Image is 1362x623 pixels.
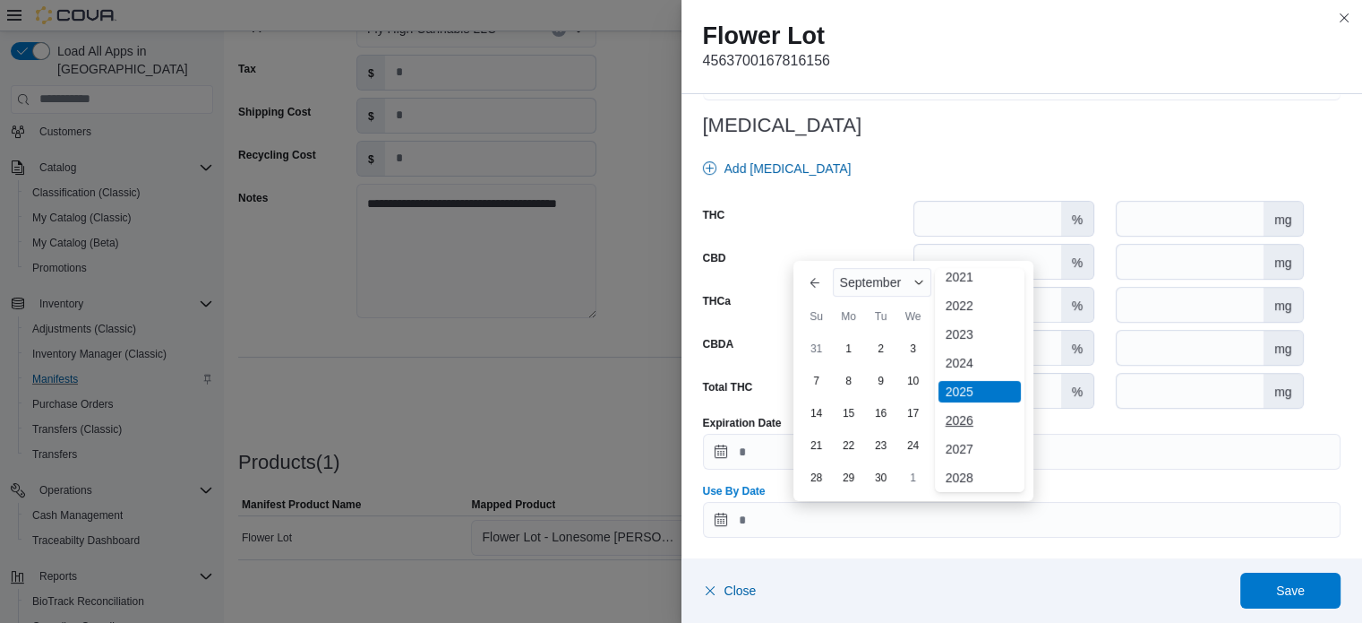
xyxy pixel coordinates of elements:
div: day-2 [931,463,960,492]
span: Add [MEDICAL_DATA] [724,160,852,177]
div: 2026 [938,410,1021,431]
div: Button. Open the month selector. September is currently selected. [833,268,931,297]
div: day-24 [899,431,928,460]
label: CBDA [703,337,734,351]
input: Press the down key to open a popover containing a calendar. [703,434,1341,470]
div: day-9 [867,367,895,395]
p: 4563700167816156 [703,50,1341,72]
div: 2025 [938,381,1021,402]
div: day-3 [899,334,928,363]
button: Close this dialog [1333,7,1355,29]
h2: Flower Lot [703,22,1341,50]
div: day-15 [835,399,863,428]
div: day-21 [802,431,831,460]
label: Use By Date [703,484,766,498]
label: THC [703,208,725,222]
div: day-7 [802,367,831,395]
div: Th [931,302,960,331]
div: Tu [867,302,895,331]
div: day-25 [931,431,960,460]
div: 2027 [938,438,1021,460]
div: % [1061,202,1093,236]
div: mg [1263,245,1302,279]
div: day-22 [835,431,863,460]
div: day-4 [931,334,960,363]
div: mg [1263,331,1302,365]
div: We [899,302,928,331]
div: 2022 [938,295,1021,316]
label: Total THC [703,380,753,394]
div: day-23 [867,431,895,460]
button: Add [MEDICAL_DATA] [696,151,859,186]
div: day-17 [899,399,928,428]
div: day-18 [931,399,960,428]
div: mg [1263,374,1302,408]
label: CBD [703,251,726,265]
div: day-16 [867,399,895,428]
button: Save [1240,573,1341,609]
div: % [1061,288,1093,322]
input: Press the down key to enter a popover containing a calendar. Press the escape key to close the po... [703,502,1341,538]
div: day-8 [835,367,863,395]
span: September [840,275,901,290]
div: day-29 [835,463,863,492]
div: day-10 [899,367,928,395]
div: day-30 [867,463,895,492]
div: day-11 [931,367,960,395]
div: mg [1263,202,1302,236]
div: day-1 [899,463,928,492]
div: day-31 [802,334,831,363]
div: day-14 [802,399,831,428]
div: day-2 [867,334,895,363]
div: 2021 [938,266,1021,288]
label: Expiration Date [703,416,782,430]
div: Su [802,302,831,331]
div: % [1061,374,1093,408]
div: September, 2025 [801,333,1026,494]
label: THCa [703,294,731,308]
button: Previous Month [801,268,829,297]
div: 2024 [938,352,1021,374]
div: mg [1263,288,1302,322]
div: Mo [835,302,863,331]
div: 2023 [938,324,1021,345]
span: Save [1276,582,1305,600]
h3: [MEDICAL_DATA] [703,115,1341,136]
div: % [1061,331,1093,365]
div: 2028 [938,467,1021,489]
div: day-28 [802,463,831,492]
div: % [1061,245,1093,279]
div: day-1 [835,334,863,363]
span: Close [724,582,757,600]
button: Close [703,573,757,609]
